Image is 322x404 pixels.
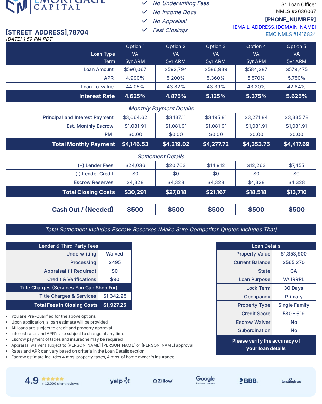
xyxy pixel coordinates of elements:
th: Cash Out / (Needed) [6,204,115,215]
span: 43.39% [207,84,225,89]
span: $500 [208,206,224,213]
span: 5.200% [167,75,185,81]
th: Current Balance [216,258,272,267]
td: 580 - 619 [272,309,316,318]
span: Escrow estimate includes 4 mos. property taxes, 4 mos. of home owner's insurance [11,354,174,360]
a: [EMAIL_ADDRESS][DOMAIN_NAME] [233,24,316,30]
th: Appraisal (if Required) [6,267,98,275]
span: $0.00 [169,131,183,137]
span: $0 [173,171,179,176]
td: No [272,318,316,326]
span: $592,794 [165,66,187,72]
th: Total Fees in Closing Costs [6,300,98,310]
span: $579,475 [286,66,308,72]
th: (-) Lender Credit [6,170,115,178]
td: 5yr ARM [196,58,236,65]
th: Processing [6,258,98,267]
span: $565,270 [283,259,305,265]
span: Upon application, a loan estimate will be provided [11,319,108,325]
span: Appraisal waivers subject to [PERSON_NAME] [PERSON_NAME] or [PERSON_NAME] approval [11,343,193,348]
span: $0.00 [209,131,223,137]
span: $4,328 [248,179,265,185]
span: 5.375% [246,93,267,99]
span: $0 [132,171,138,176]
td: Option 3 [196,42,236,50]
th: Property Type [216,301,272,309]
span: $24,036 [125,162,145,168]
span: 5.570% [247,75,265,81]
p: Total Settlement Includes Escrow Reserves (Make Sure Competitor Quotes Includes That) [6,224,316,235]
p: EMC NMLS #1416824 [216,31,316,38]
span: Escrow payment of taxes and insuracne may be required [11,337,123,343]
span: $1,353,900 [281,251,307,257]
span: $1,342.25 [103,293,126,299]
th: Property Value [216,250,272,258]
th: Escrow Reserves [6,178,115,186]
th: Settlement Details [6,150,316,161]
span: $4,219.02 [163,141,189,147]
th: Principal and Interest Payment [6,113,115,122]
th: Loan Details [216,242,316,250]
th: State [216,267,272,275]
span: $1,081.91 [125,123,146,129]
span: 4.625% [125,93,146,99]
span: $0 [293,171,300,176]
span: $27,018 [166,189,186,195]
img: ratings.jpg [6,367,316,394]
span: 42.84% [287,84,306,89]
span: $3,335.78 [285,114,309,120]
span: $14,912 [207,162,225,168]
td: VA IRRRL [272,275,316,284]
span: $4,417.69 [284,141,309,147]
span: 43.82% [167,84,185,89]
th: Loan–to–value [6,82,115,91]
span: $1,081.91 [246,123,267,129]
th: Occupancy [216,292,272,301]
span: $0.00 [250,131,263,137]
p: Fast Closings [153,26,187,35]
span: 5.625% [286,93,307,99]
span: $0.00 [128,131,142,137]
p: NMLS # 2636067 [216,8,316,15]
span: Interest rates and APR's are subject to change at any time [11,331,124,337]
td: 5yr ARM [115,58,155,65]
span: $0 [253,171,260,176]
span: $20,763 [166,162,186,168]
span: $21,167 [206,189,226,195]
span: $12,263 [247,162,266,168]
th: Underwriting [6,250,98,258]
p: Sr. Loan Officer [216,1,316,8]
span: $3,137.11 [166,114,186,120]
th: Total Monthly Payment [6,138,115,149]
span: $18,518 [246,189,266,195]
span: $4,328 [167,179,184,185]
th: Subordination [216,326,272,335]
span: $1,081.91 [165,123,187,129]
span: 4.875% [166,93,186,99]
th: Please verify the accuracy of your loan details [216,335,316,354]
span: Rates and APR can vary based on criteria in the Loan Details section [11,348,144,354]
p: [STREET_ADDRESS] , 78704 [6,28,195,38]
span: $7,455 [289,162,304,168]
span: $1,081.91 [286,123,307,129]
th: Interest Rate [6,91,115,102]
span: $0 [213,171,219,176]
td: VA [236,50,277,58]
th: Escrow Waiver [216,318,272,326]
th: Loan Amount [6,65,115,74]
td: 5yr ARM [236,58,277,65]
td: VA [196,50,236,58]
span: 5.125% [206,93,226,99]
span: $586,939 [205,66,227,72]
th: Monthly Payment Details [6,102,316,113]
span: $30,291 [124,189,146,195]
span: 43.20% [247,84,266,89]
th: Credit Score [216,309,272,318]
td: Option 5 [277,42,316,50]
span: $500 [248,206,264,213]
td: 5yr ARM [277,58,316,65]
span: All loans are subject to credit and property approval [11,325,112,331]
span: $500 [127,206,143,213]
th: Total Closing Costs [6,186,115,197]
th: Est. Monthly Escrow [6,122,115,130]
